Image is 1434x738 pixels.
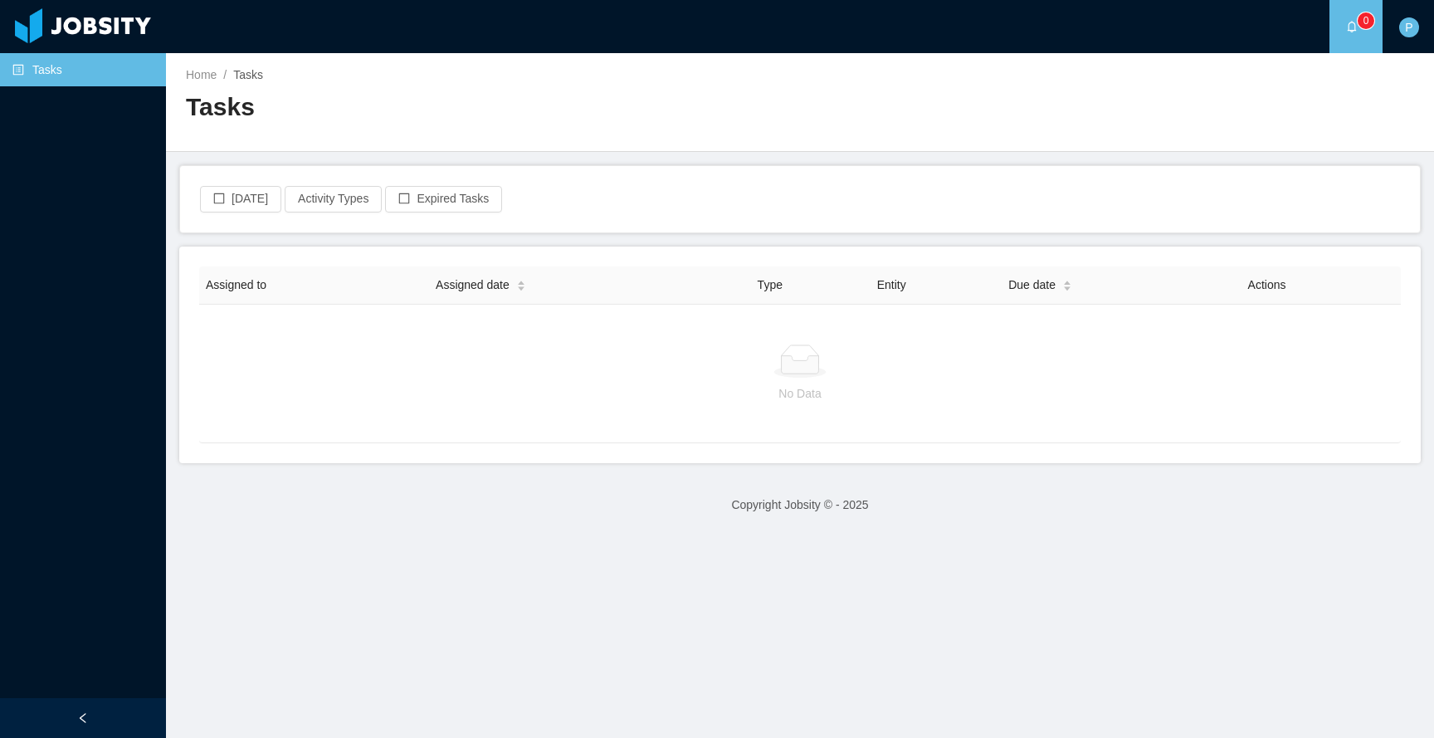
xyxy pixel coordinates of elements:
[516,278,525,283] i: icon: caret-up
[1062,285,1071,290] i: icon: caret-down
[186,68,217,81] a: Home
[385,186,502,213] button: icon: borderExpired Tasks
[758,278,783,291] span: Type
[1248,278,1286,291] span: Actions
[233,68,263,81] span: Tasks
[166,477,1434,534] footer: Copyright Jobsity © - 2025
[1346,21,1358,32] i: icon: bell
[1062,278,1071,283] i: icon: caret-up
[436,276,510,294] span: Assigned date
[186,90,800,125] h2: Tasks
[516,278,526,290] div: Sort
[212,384,1388,403] p: No Data
[1062,278,1072,290] div: Sort
[206,278,266,291] span: Assigned to
[285,186,382,213] button: Activity Types
[223,68,227,81] span: /
[1358,12,1374,29] sup: 0
[12,53,153,86] a: icon: profileTasks
[516,285,525,290] i: icon: caret-down
[877,278,906,291] span: Entity
[200,186,281,213] button: icon: border[DATE]
[1008,276,1056,294] span: Due date
[1405,17,1412,37] span: P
